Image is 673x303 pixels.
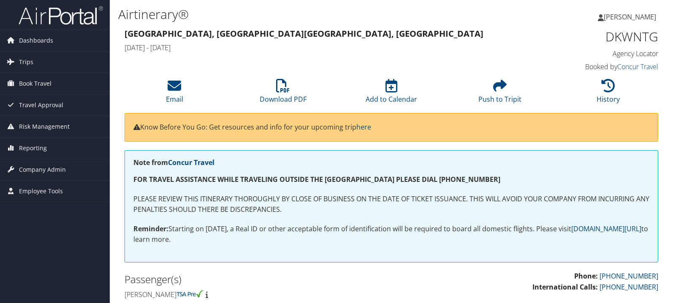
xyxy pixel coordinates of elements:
p: Starting on [DATE], a Real ID or other acceptable form of identification will be required to boar... [133,224,649,245]
h4: [DATE] - [DATE] [125,43,522,52]
h1: DKWNTG [535,28,659,46]
strong: Reminder: [133,224,168,233]
span: Reporting [19,138,47,159]
p: PLEASE REVIEW THIS ITINERARY THOROUGHLY BY CLOSE OF BUSINESS ON THE DATE OF TICKET ISSUANCE. THIS... [133,194,649,215]
a: History [597,84,620,104]
span: Employee Tools [19,181,63,202]
strong: Note from [133,158,214,167]
h4: [PERSON_NAME] [125,290,385,299]
p: Know Before You Go: Get resources and info for your upcoming trip [133,122,649,133]
a: [PERSON_NAME] [598,4,665,30]
a: [PHONE_NUMBER] [600,282,658,292]
span: [PERSON_NAME] [604,12,656,22]
a: here [356,122,371,132]
strong: [GEOGRAPHIC_DATA], [GEOGRAPHIC_DATA] [GEOGRAPHIC_DATA], [GEOGRAPHIC_DATA] [125,28,483,39]
span: Trips [19,51,33,73]
span: Company Admin [19,159,66,180]
span: Risk Management [19,116,70,137]
img: airportal-logo.png [19,5,103,25]
h4: Agency Locator [535,49,659,58]
span: Travel Approval [19,95,63,116]
span: Book Travel [19,73,52,94]
strong: Phone: [574,271,598,281]
h1: Airtinerary® [118,5,483,23]
a: [DOMAIN_NAME][URL] [571,224,641,233]
strong: FOR TRAVEL ASSISTANCE WHILE TRAVELING OUTSIDE THE [GEOGRAPHIC_DATA] PLEASE DIAL [PHONE_NUMBER] [133,175,500,184]
strong: International Calls: [532,282,598,292]
a: Add to Calendar [366,84,417,104]
a: Push to Tripit [478,84,521,104]
img: tsa-precheck.png [176,290,204,298]
h4: Booked by [535,62,659,71]
a: Concur Travel [168,158,214,167]
a: [PHONE_NUMBER] [600,271,658,281]
a: Download PDF [260,84,307,104]
a: Email [166,84,183,104]
span: Dashboards [19,30,53,51]
a: Concur Travel [617,62,658,71]
h2: Passenger(s) [125,272,385,287]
